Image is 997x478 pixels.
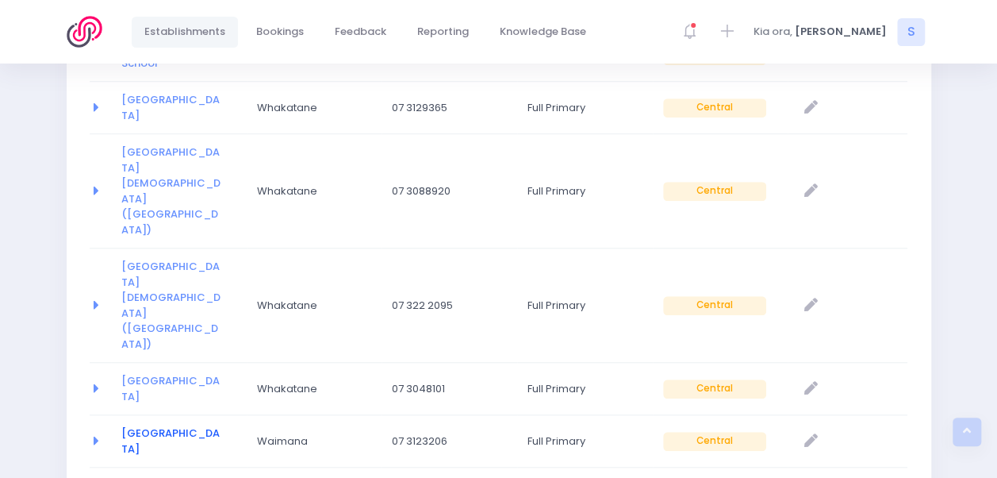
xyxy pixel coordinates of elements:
[111,134,247,249] td: St Joseph's Catholic School (Whakatane)
[121,426,220,457] a: [GEOGRAPHIC_DATA]
[322,17,400,48] a: Feedback
[527,381,631,397] span: Full Primary
[132,17,239,48] a: Establishments
[257,434,360,449] span: Waimana
[788,134,907,249] td: null
[335,24,386,40] span: Feedback
[527,434,631,449] span: Full Primary
[663,380,766,399] span: Central
[121,373,220,404] a: [GEOGRAPHIC_DATA]
[392,298,495,314] span: 07 322 2095
[247,82,382,134] td: Whakatane
[487,17,600,48] a: Knowledge Base
[121,259,220,352] a: [GEOGRAPHIC_DATA][DEMOGRAPHIC_DATA] ([GEOGRAPHIC_DATA])
[517,363,653,415] td: Full Primary
[382,415,517,468] td: 07 3123206
[111,415,247,468] td: Nukuhou North School
[382,134,517,249] td: 07 3088920
[392,183,495,199] span: 07 3088920
[798,376,824,402] a: Edit
[798,428,824,454] a: Edit
[111,363,247,415] td: Otakiri School
[247,415,382,468] td: Waimana
[798,292,824,318] a: Edit
[517,134,653,249] td: Full Primary
[392,381,495,397] span: 07 3048101
[653,363,788,415] td: Central
[144,24,225,40] span: Establishments
[67,16,112,48] img: Logo
[527,183,631,199] span: Full Primary
[653,249,788,363] td: Central
[527,100,631,116] span: Full Primary
[517,249,653,363] td: Full Primary
[257,298,360,314] span: Whakatane
[653,82,788,134] td: Central
[121,92,220,123] a: [GEOGRAPHIC_DATA]
[405,17,482,48] a: Reporting
[247,363,382,415] td: Whakatane
[111,249,247,363] td: St Joseph's Catholic School (Matata)
[798,94,824,121] a: Edit
[517,82,653,134] td: Full Primary
[798,178,824,204] a: Edit
[257,183,360,199] span: Whakatane
[111,82,247,134] td: Taneatua School
[653,415,788,468] td: Central
[788,249,907,363] td: null
[382,82,517,134] td: 07 3129365
[788,82,907,134] td: null
[392,100,495,116] span: 07 3129365
[382,249,517,363] td: 07 322 2095
[663,98,766,118] span: Central
[663,432,766,451] span: Central
[392,434,495,449] span: 07 3123206
[247,249,382,363] td: Whakatane
[653,134,788,249] td: Central
[247,134,382,249] td: Whakatane
[897,18,925,46] span: S
[121,40,208,71] a: Tawera Bilingual School
[121,145,220,237] a: [GEOGRAPHIC_DATA][DEMOGRAPHIC_DATA] ([GEOGRAPHIC_DATA])
[663,182,766,201] span: Central
[243,17,317,48] a: Bookings
[257,100,360,116] span: Whakatane
[500,24,586,40] span: Knowledge Base
[417,24,469,40] span: Reporting
[788,363,907,415] td: null
[754,24,792,40] span: Kia ora,
[257,381,360,397] span: Whakatane
[795,24,887,40] span: [PERSON_NAME]
[527,298,631,314] span: Full Primary
[517,415,653,468] td: Full Primary
[382,363,517,415] td: 07 3048101
[788,415,907,468] td: null
[663,296,766,315] span: Central
[256,24,304,40] span: Bookings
